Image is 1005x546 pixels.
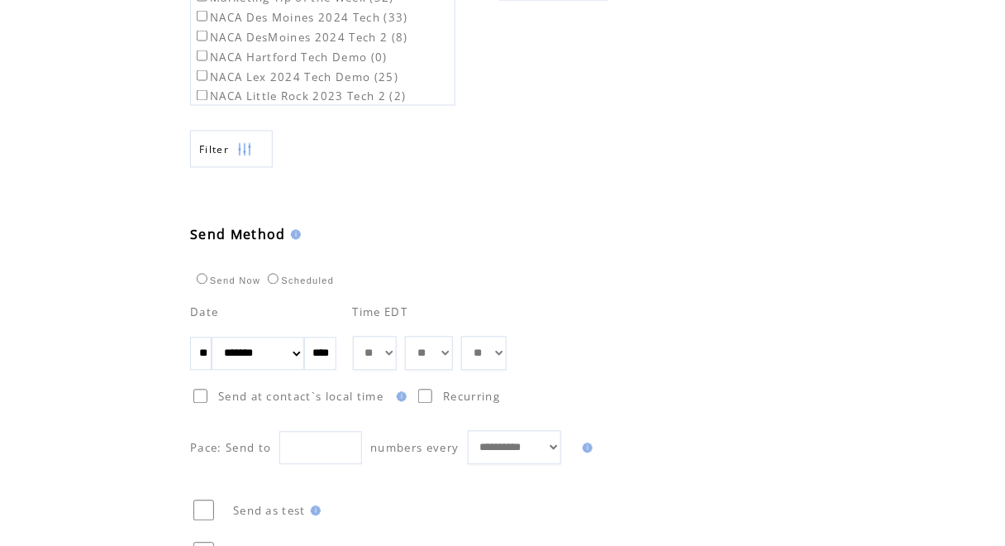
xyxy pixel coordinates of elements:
[306,506,321,516] img: help.gif
[197,274,207,285] input: Send Now
[193,276,260,286] label: Send Now
[190,305,218,320] span: Date
[370,441,459,456] span: numbers every
[193,50,388,65] label: NACA Hartford Tech Demo (0)
[197,70,207,81] input: NACA Lex 2024 Tech Demo (25)
[286,230,301,240] img: help.gif
[197,50,207,61] input: NACA Hartford Tech Demo (0)
[443,390,500,405] span: Recurring
[233,504,306,519] span: Send as test
[197,11,207,22] input: NACA Des Moines 2024 Tech (33)
[193,10,408,25] label: NACA Des Moines 2024 Tech (33)
[193,30,408,45] label: NACA DesMoines 2024 Tech 2 (8)
[193,89,407,104] label: NACA Little Rock 2023 Tech 2 (2)
[197,31,207,41] input: NACA DesMoines 2024 Tech 2 (8)
[190,441,271,456] span: Pace: Send to
[218,390,383,405] span: Send at contact`s local time
[392,392,407,402] img: help.gif
[353,305,408,320] span: Time EDT
[199,143,229,157] span: Show filters
[237,132,252,169] img: filters.png
[190,226,286,244] span: Send Method
[193,69,398,84] label: NACA Lex 2024 Tech Demo (25)
[264,276,334,286] label: Scheduled
[190,131,273,168] a: Filter
[197,90,207,101] input: NACA Little Rock 2023 Tech 2 (2)
[578,443,593,453] img: help.gif
[268,274,279,285] input: Scheduled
